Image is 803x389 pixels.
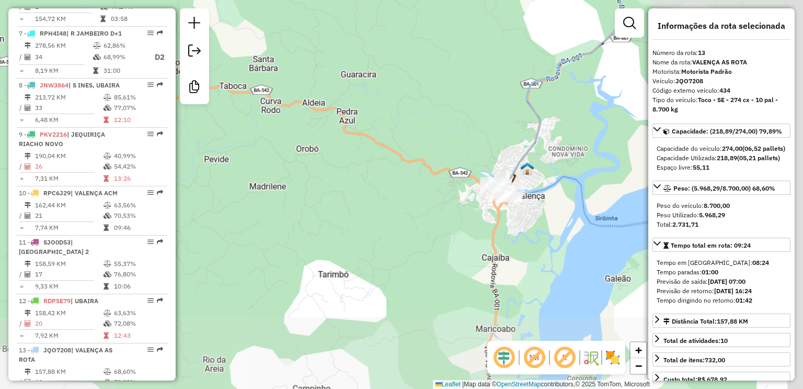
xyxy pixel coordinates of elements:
td: 7,74 KM [35,223,103,233]
td: / [19,318,24,329]
img: Fluxo de ruas [582,349,599,366]
td: / [19,161,24,172]
i: Distância Total [25,153,31,159]
td: 77,07% [113,103,163,113]
span: RPC6J29 [43,189,71,197]
td: 213,72 KM [35,92,103,103]
strong: 434 [719,86,730,94]
i: % de utilização do peso [104,202,111,208]
strong: R$ 678,92 [697,375,727,383]
i: Tempo total em rota [104,283,109,290]
i: Total de Atividades [25,379,31,385]
strong: 2.731,71 [672,220,698,228]
td: = [19,115,24,125]
a: Peso: (5.968,29/8.700,00) 68,60% [652,181,790,195]
span: JQO7208 [43,346,71,354]
td: 63,63% [113,308,163,318]
strong: (05,21 pallets) [737,154,780,162]
td: / [19,51,24,64]
a: Distância Total:157,88 KM [652,314,790,328]
em: Rota exportada [157,82,163,88]
strong: Motorista Padrão [681,68,732,75]
strong: 08:24 [752,259,769,266]
i: % de utilização da cubagem [104,163,111,170]
strong: 8.700,00 [704,202,730,209]
div: Código externo veículo: [652,86,790,95]
div: Tempo total em rota: 09:24 [652,254,790,309]
em: Rota exportada [157,239,163,245]
td: 158,59 KM [35,259,103,269]
i: % de utilização da cubagem [104,379,111,385]
td: 03:58 [110,14,157,24]
i: Tempo total em rota [104,225,109,231]
i: Tempo total em rota [93,68,98,74]
i: Total de Atividades [25,105,31,111]
a: Total de atividades:10 [652,333,790,347]
td: = [19,281,24,292]
td: 10 [35,377,103,387]
span: | UBAIRA [71,297,98,305]
span: − [635,359,642,372]
em: Rota exportada [157,297,163,304]
span: RPH4I48 [40,29,66,37]
span: + [635,343,642,357]
td: 85,61% [113,92,163,103]
em: Opções [147,297,154,304]
td: 34 [35,51,93,64]
span: | [GEOGRAPHIC_DATA] 2 [19,238,89,255]
a: Leaflet [435,381,461,388]
div: Distância Total: [663,317,748,326]
td: 278,56 KM [35,40,93,51]
a: Nova sessão e pesquisa [184,13,205,36]
span: | [462,381,464,388]
a: OpenStreetMap [497,381,541,388]
div: Capacidade: (218,89/274,00) 79,89% [652,140,790,176]
td: 7,92 KM [35,330,103,341]
strong: 274,00 [722,145,742,152]
strong: 10 [720,337,728,344]
p: D2 [146,51,165,63]
em: Opções [147,347,154,353]
i: Tempo total em rota [104,332,109,339]
td: 12:43 [113,330,163,341]
i: % de utilização do peso [93,42,101,49]
td: 55,37% [113,259,163,269]
div: Previsão de saída: [657,277,786,286]
a: Total de itens:732,00 [652,352,790,366]
img: Exibir/Ocultar setores [604,349,621,366]
div: Espaço livre: [657,163,786,172]
td: 154,72 KM [35,14,100,24]
strong: (06,52 pallets) [742,145,785,152]
em: Rota exportada [157,131,163,137]
a: Tempo total em rota: 09:24 [652,238,790,252]
span: | VALENÇA AS ROTA [19,346,112,363]
div: Motorista: [652,67,790,76]
a: Capacidade: (218,89/274,00) 79,89% [652,124,790,138]
i: % de utilização do peso [104,369,111,375]
td: / [19,210,24,221]
span: 11 - [19,238,89,255]
td: 10:06 [113,281,163,292]
i: % de utilização da cubagem [93,54,101,60]
td: 40,99% [113,151,163,161]
div: Capacidade Utilizada: [657,153,786,163]
td: = [19,65,24,76]
span: Total de atividades: [663,337,728,344]
div: Custo total: [663,375,727,384]
i: Total de Atividades [25,213,31,219]
strong: 732,00 [705,356,725,364]
span: 157,88 KM [717,317,748,325]
span: RDP5E79 [43,297,71,305]
em: Rota exportada [157,30,163,36]
div: Previsão de retorno: [657,286,786,296]
span: | VALENÇA ACM [71,189,118,197]
span: SJO0D53 [43,238,71,246]
strong: [DATE] 07:00 [708,277,745,285]
td: 63,56% [113,200,163,210]
span: 13 - [19,346,112,363]
td: 157,88 KM [35,366,103,377]
td: 8,19 KM [35,65,93,76]
td: / [19,269,24,280]
i: Total de Atividades [25,163,31,170]
td: 76,80% [113,269,163,280]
